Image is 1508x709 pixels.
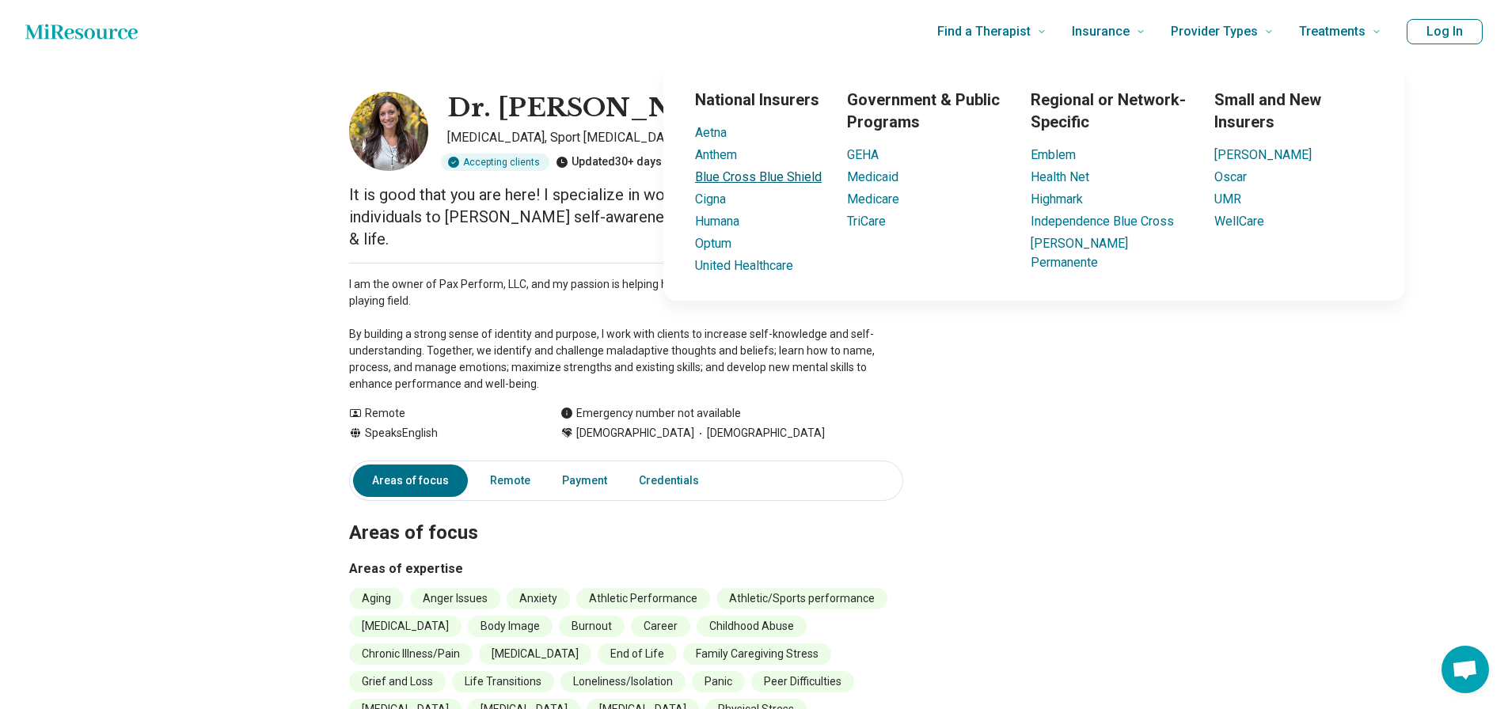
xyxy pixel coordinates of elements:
a: Health Net [1031,169,1089,184]
a: Payment [553,464,617,497]
span: Treatments [1299,21,1366,43]
li: Anxiety [507,588,570,609]
li: Life Transitions [452,671,554,692]
a: Oscar [1214,169,1247,184]
div: Updated 30+ days ago [556,154,685,171]
span: [DEMOGRAPHIC_DATA] [576,425,694,442]
a: Medicare [847,191,899,207]
a: Emblem [1031,147,1076,162]
a: Cigna [695,191,726,207]
span: Provider Types [1171,21,1258,43]
li: Childhood Abuse [697,616,807,637]
a: UMR [1214,191,1241,207]
li: [MEDICAL_DATA] [479,643,591,665]
li: End of Life [598,643,677,665]
p: [MEDICAL_DATA], Sport [MEDICAL_DATA] [447,128,903,147]
li: Peer Difficulties [751,671,854,692]
a: Areas of focus [353,464,468,497]
h2: Areas of focus [349,482,903,547]
h3: Government & Public Programs [847,89,1005,133]
li: Loneliness/Isolation [560,671,686,692]
li: Anger Issues [410,588,500,609]
h3: Regional or Network-Specific [1031,89,1189,133]
h3: Small and New Insurers [1214,89,1373,133]
a: Credentials [629,464,718,497]
h3: Areas of expertise [349,559,903,578]
h1: Dr. [PERSON_NAME] [447,92,753,125]
span: Find a Therapist [937,21,1031,43]
li: Panic [692,671,745,692]
li: Aging [349,588,404,609]
li: Athletic/Sports performance [716,588,887,609]
li: Burnout [559,616,625,637]
span: [DEMOGRAPHIC_DATA] [694,425,825,442]
div: Remote [349,405,529,422]
a: WellCare [1214,214,1264,229]
a: Remote [481,464,540,497]
a: United Healthcare [695,258,793,273]
a: [PERSON_NAME] Permanente [1031,236,1128,270]
img: Dr. Nicole Gabana, Psychologist [349,92,428,171]
p: It is good that you are here! I specialize in working with high-performing individuals to [PERSON... [349,184,903,250]
li: [MEDICAL_DATA] [349,616,462,637]
li: Chronic Illness/Pain [349,643,473,665]
a: GEHA [847,147,879,162]
a: Humana [695,214,739,229]
li: Body Image [468,616,553,637]
div: Emergency number not available [560,405,741,422]
span: Insurance [1072,21,1130,43]
a: [PERSON_NAME] [1214,147,1312,162]
a: Medicaid [847,169,898,184]
li: Grief and Loss [349,671,446,692]
div: Insurance [568,63,1499,301]
h3: National Insurers [695,89,822,111]
div: Accepting clients [441,154,549,171]
a: Blue Cross Blue Shield [695,169,822,184]
a: Aetna [695,125,727,140]
a: Optum [695,236,731,251]
a: Highmark [1031,191,1083,207]
a: Independence Blue Cross [1031,214,1174,229]
button: Log In [1407,19,1483,44]
div: Speaks English [349,425,529,442]
li: Family Caregiving Stress [683,643,831,665]
a: Home page [25,16,138,47]
a: TriCare [847,214,886,229]
a: Anthem [695,147,737,162]
p: I am the owner of Pax Perform, LLC, and my passion is helping high-performing individuals thrive ... [349,276,903,392]
li: Athletic Performance [576,588,710,609]
li: Career [631,616,690,637]
div: Open chat [1442,646,1489,693]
